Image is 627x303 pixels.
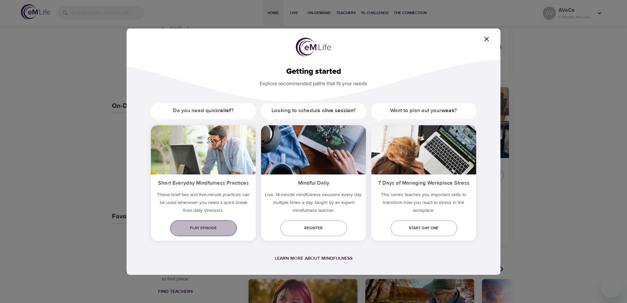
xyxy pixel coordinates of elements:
[371,103,476,118] h5: Want to plan out your ?
[261,174,366,191] h5: Mindful Daily
[296,38,331,57] img: logo
[441,107,455,114] a: week
[280,220,347,236] a: Register
[137,76,490,88] p: Explore recommended paths that fit your needs
[151,103,256,118] h5: Do you need quick ?
[218,107,231,114] a: relief
[261,125,366,174] img: ims
[151,191,256,217] h5: These brief two and five-minute practices can be used whenever you need a quick break from daily ...
[371,174,476,191] h5: 7 Days of Managing Workplace Stress
[175,225,232,232] span: Play episode
[151,125,256,174] img: ims
[371,125,476,174] img: ims
[325,107,353,114] a: live session
[261,191,366,217] p: Live, 14-minute mindfulness sessions every day, multiple times a day, taught by an expert mindful...
[396,225,452,232] span: Start day one
[286,225,342,232] span: Register
[261,103,366,118] h5: Looking to schedule a ?
[137,67,490,76] h2: Getting started
[170,220,237,236] a: Play episode
[151,174,256,191] h5: Short Everyday Mindfulness Practices
[391,220,457,236] a: Start day one
[371,191,476,217] p: This series teaches you important skills to transform how you react to stress in the workplace.
[275,255,353,261] a: Learn more about mindfulness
